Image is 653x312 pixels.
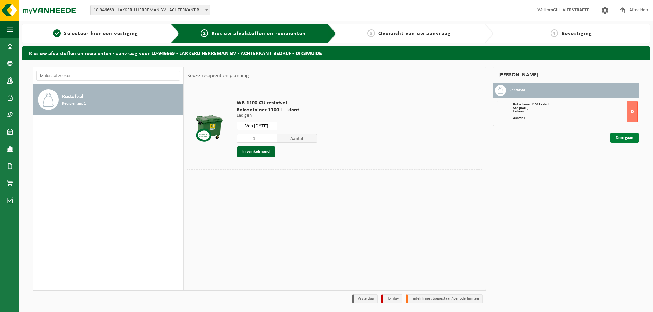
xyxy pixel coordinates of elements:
[90,5,210,15] span: 10-946669 - LAKKERIJ HERREMAN BV - ACHTERKANT BEDRIJF - DIKSMUIDE
[64,31,138,36] span: Selecteer hier een vestiging
[62,101,86,107] span: Recipiënten: 1
[22,46,650,60] h2: Kies uw afvalstoffen en recipiënten - aanvraag voor 10-946669 - LAKKERIJ HERREMAN BV - ACHTERKANT...
[237,122,277,130] input: Selecteer datum
[277,134,317,143] span: Aantal
[381,294,402,303] li: Holiday
[201,29,208,37] span: 2
[26,29,166,38] a: 1Selecteer hier een vestiging
[211,31,306,36] span: Kies uw afvalstoffen en recipiënten
[553,8,589,13] strong: GILL VIERSTRAETE
[91,5,210,15] span: 10-946669 - LAKKERIJ HERREMAN BV - ACHTERKANT BEDRIJF - DIKSMUIDE
[237,113,317,118] p: Ledigen
[36,71,180,81] input: Materiaal zoeken
[53,29,61,37] span: 1
[513,117,638,120] div: Aantal: 1
[33,84,183,115] button: Restafval Recipiënten: 1
[406,294,483,303] li: Tijdelijk niet toegestaan/période limitée
[352,294,378,303] li: Vaste dag
[62,92,83,101] span: Restafval
[513,110,638,113] div: Ledigen
[513,103,549,107] span: Rolcontainer 1100 L - klant
[493,67,640,83] div: [PERSON_NAME]
[237,146,275,157] button: In winkelmand
[184,67,252,84] div: Keuze recipiënt en planning
[509,85,525,96] h3: Restafval
[610,133,639,143] a: Doorgaan
[513,106,528,110] strong: Van [DATE]
[551,29,558,37] span: 4
[237,100,317,107] span: WB-1100-CU restafval
[378,31,451,36] span: Overzicht van uw aanvraag
[561,31,592,36] span: Bevestiging
[237,107,317,113] span: Rolcontainer 1100 L - klant
[367,29,375,37] span: 3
